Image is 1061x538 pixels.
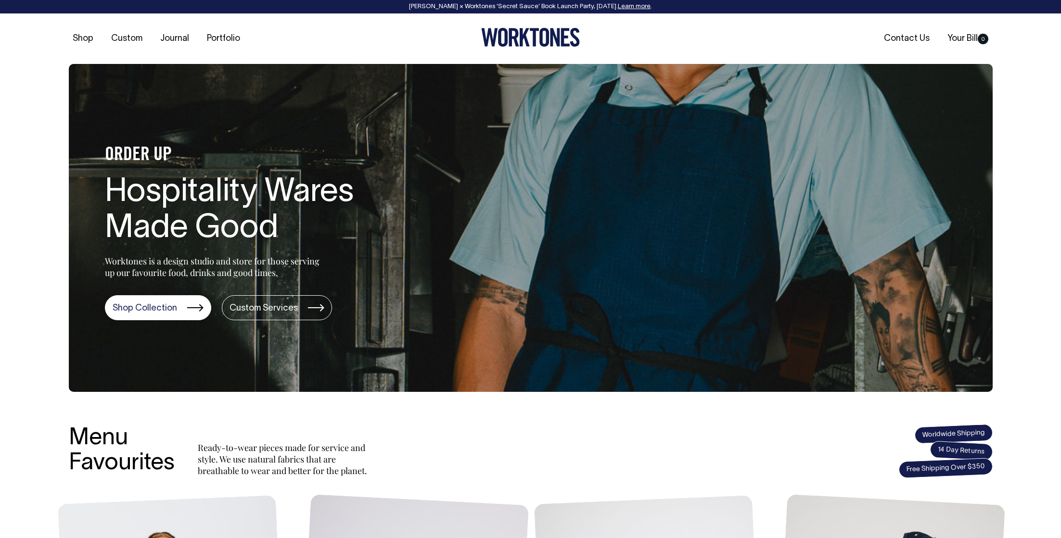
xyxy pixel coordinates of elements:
[898,458,993,478] span: Free Shipping Over $350
[914,424,993,444] span: Worldwide Shipping
[198,442,371,476] p: Ready-to-wear pieces made for service and style. We use natural fabrics that are breathable to we...
[156,31,193,47] a: Journal
[930,441,993,461] span: 14 Day Returns
[105,175,413,247] h1: Hospitality Wares Made Good
[203,31,244,47] a: Portfolio
[618,4,651,10] a: Learn more
[69,31,97,47] a: Shop
[107,31,146,47] a: Custom
[880,31,933,47] a: Contact Us
[978,34,988,44] span: 0
[105,255,324,278] p: Worktones is a design studio and store for those serving up our favourite food, drinks and good t...
[69,426,175,477] h3: Menu Favourites
[222,295,332,320] a: Custom Services
[105,295,211,320] a: Shop Collection
[105,145,413,165] h4: ORDER UP
[10,3,1051,10] div: [PERSON_NAME] × Worktones ‘Secret Sauce’ Book Launch Party, [DATE]. .
[944,31,992,47] a: Your Bill0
